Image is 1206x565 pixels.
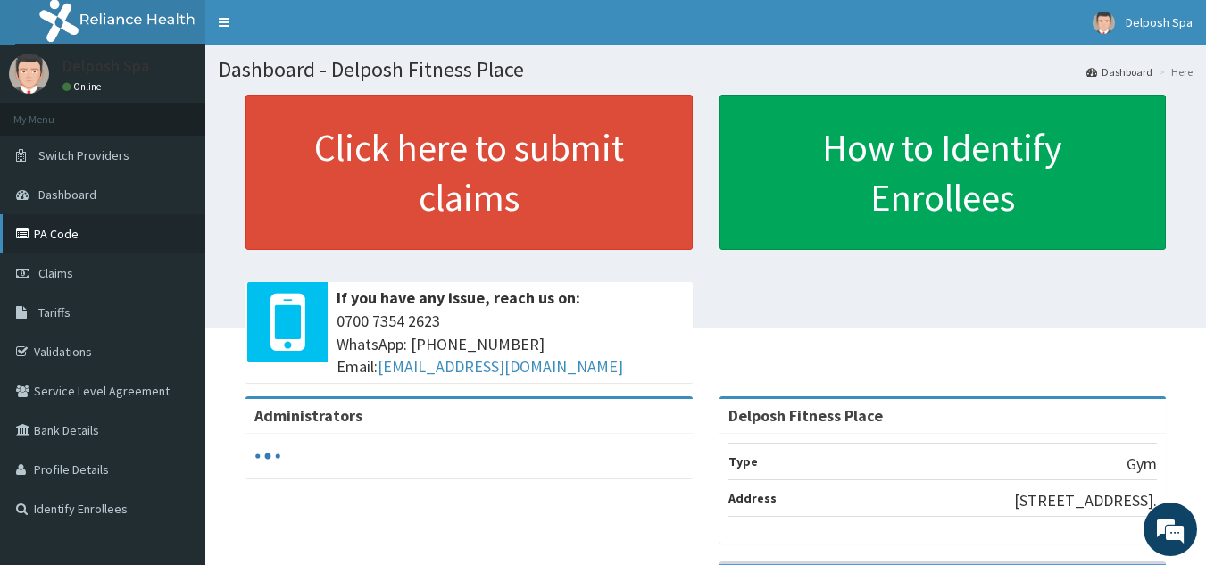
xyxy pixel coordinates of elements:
[1093,12,1115,34] img: User Image
[1154,64,1193,79] li: Here
[728,490,777,506] b: Address
[1126,14,1193,30] span: Delposh Spa
[245,95,693,250] a: Click here to submit claims
[719,95,1167,250] a: How to Identify Enrollees
[378,356,623,377] a: [EMAIL_ADDRESS][DOMAIN_NAME]
[1127,453,1157,476] p: Gym
[38,265,73,281] span: Claims
[728,453,758,469] b: Type
[337,310,684,378] span: 0700 7354 2623 WhatsApp: [PHONE_NUMBER] Email:
[728,405,883,426] strong: Delposh Fitness Place
[9,54,49,94] img: User Image
[254,443,281,469] svg: audio-loading
[1086,64,1152,79] a: Dashboard
[62,80,105,93] a: Online
[219,58,1193,81] h1: Dashboard - Delposh Fitness Place
[62,58,149,74] p: Delposh Spa
[337,287,580,308] b: If you have any issue, reach us on:
[38,304,71,320] span: Tariffs
[38,147,129,163] span: Switch Providers
[38,187,96,203] span: Dashboard
[1014,489,1157,512] p: [STREET_ADDRESS].
[254,405,362,426] b: Administrators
